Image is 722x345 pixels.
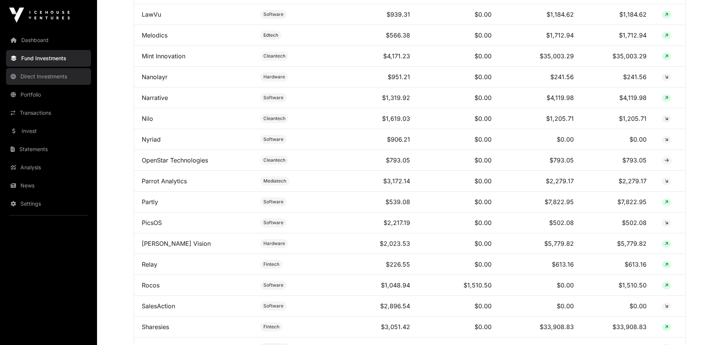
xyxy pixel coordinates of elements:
td: $0.00 [418,46,499,67]
td: $613.16 [581,254,654,275]
a: Statements [6,141,91,158]
a: OpenStar Technologies [142,156,208,164]
td: $1,510.50 [581,275,654,296]
td: $226.55 [331,254,418,275]
span: Hardware [263,74,285,80]
td: $2,023.53 [331,233,418,254]
td: $0.00 [418,212,499,233]
td: $35,003.29 [499,46,581,67]
td: $4,119.98 [499,87,581,108]
td: $1,619.03 [331,108,418,129]
span: Fintech [263,261,279,267]
td: $35,003.29 [581,46,654,67]
a: Parrot Analytics [142,177,187,185]
td: $7,822.95 [499,192,581,212]
span: Fintech [263,324,279,330]
a: Fund Investments [6,50,91,67]
a: Sharesies [142,323,169,331]
td: $906.21 [331,129,418,150]
td: $2,217.19 [331,212,418,233]
td: $3,051.42 [331,317,418,337]
a: [PERSON_NAME] Vision [142,240,211,247]
td: $1,319.92 [331,87,418,108]
a: Narrative [142,94,168,101]
td: $1,184.62 [581,4,654,25]
td: $0.00 [418,129,499,150]
span: Software [263,136,283,142]
span: Cleantech [263,116,285,122]
td: $0.00 [499,275,581,296]
td: $0.00 [418,317,499,337]
td: $1,048.94 [331,275,418,296]
td: $939.31 [331,4,418,25]
td: $33,908.83 [499,317,581,337]
td: $4,171.23 [331,46,418,67]
td: $2,896.54 [331,296,418,317]
span: Cleantech [263,53,285,59]
td: $7,822.95 [581,192,654,212]
td: $0.00 [499,129,581,150]
td: $5,779.82 [499,233,581,254]
span: Software [263,282,283,288]
td: $2,279.17 [581,171,654,192]
a: Nanolayr [142,73,168,81]
td: $3,172.14 [331,171,418,192]
td: $502.08 [581,212,654,233]
td: $1,205.71 [581,108,654,129]
span: Cleantech [263,157,285,163]
a: Rocos [142,281,160,289]
td: $0.00 [418,296,499,317]
a: SalesAction [142,302,175,310]
iframe: Chat Widget [684,309,722,345]
td: $5,779.82 [581,233,654,254]
td: $1,712.94 [499,25,581,46]
td: $539.08 [331,192,418,212]
td: $2,279.17 [499,171,581,192]
span: Mediatech [263,178,286,184]
span: Software [263,220,283,226]
span: Software [263,199,283,205]
td: $0.00 [418,192,499,212]
a: Portfolio [6,86,91,103]
td: $1,712.94 [581,25,654,46]
a: Relay [142,261,157,268]
span: Software [263,303,283,309]
a: Melodics [142,31,168,39]
span: Edtech [263,32,278,38]
td: $502.08 [499,212,581,233]
a: Analysis [6,159,91,176]
td: $4,119.98 [581,87,654,108]
td: $793.05 [331,150,418,171]
td: $0.00 [418,254,499,275]
td: $0.00 [581,296,654,317]
span: Hardware [263,240,285,247]
a: Settings [6,195,91,212]
a: LawVu [142,11,161,18]
a: Transactions [6,105,91,121]
td: $793.05 [499,150,581,171]
td: $0.00 [418,233,499,254]
td: $1,205.71 [499,108,581,129]
td: $0.00 [418,108,499,129]
td: $0.00 [418,150,499,171]
a: Partly [142,198,158,206]
td: $0.00 [418,4,499,25]
a: Invest [6,123,91,139]
a: News [6,177,91,194]
a: Direct Investments [6,68,91,85]
a: Dashboard [6,32,91,48]
td: $613.16 [499,254,581,275]
span: Software [263,95,283,101]
span: Software [263,11,283,17]
td: $241.56 [499,67,581,87]
a: PicsOS [142,219,162,226]
a: Nilo [142,115,153,122]
td: $0.00 [499,296,581,317]
td: $0.00 [418,171,499,192]
td: $0.00 [418,25,499,46]
td: $793.05 [581,150,654,171]
td: $33,908.83 [581,317,654,337]
a: Mint Innovation [142,52,185,60]
td: $0.00 [418,67,499,87]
